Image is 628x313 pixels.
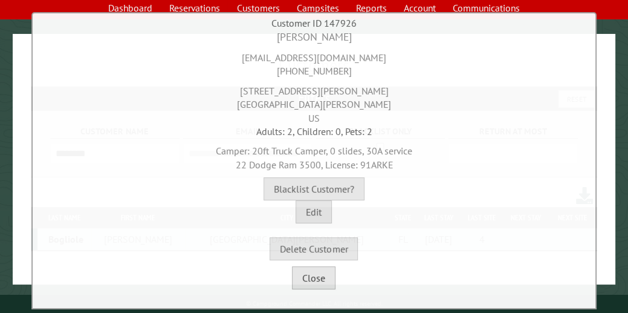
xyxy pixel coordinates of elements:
[264,177,364,200] button: Blacklist Customer?
[36,125,592,138] div: Adults: 2, Children: 0, Pets: 2
[36,16,592,30] div: Customer ID 147926
[292,266,335,289] button: Close
[235,159,392,171] span: 22 Dodge Ram 3500, License: 91ARKE
[270,237,358,260] button: Delete Customer
[36,78,592,125] div: [STREET_ADDRESS][PERSON_NAME] [GEOGRAPHIC_DATA][PERSON_NAME] US
[36,138,592,171] div: Camper: 20ft Truck Camper, 0 slides, 30A service
[36,45,592,78] div: [EMAIL_ADDRESS][DOMAIN_NAME] [PHONE_NUMBER]
[296,200,332,223] button: Edit
[36,30,592,45] div: [PERSON_NAME]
